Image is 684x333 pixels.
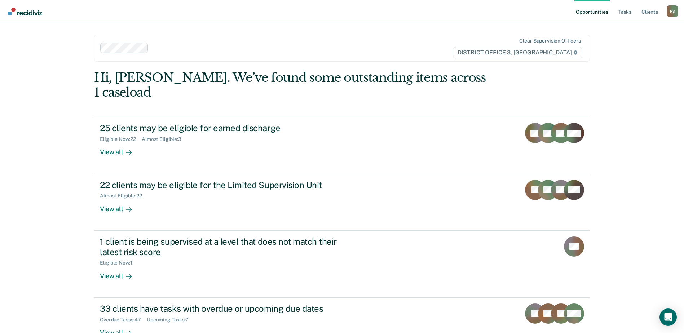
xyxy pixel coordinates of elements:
span: DISTRICT OFFICE 3, [GEOGRAPHIC_DATA] [453,47,582,58]
div: Almost Eligible : 3 [142,136,187,142]
div: 25 clients may be eligible for earned discharge [100,123,353,133]
a: 22 clients may be eligible for the Limited Supervision UnitAlmost Eligible:22View all [94,174,590,231]
a: 25 clients may be eligible for earned dischargeEligible Now:22Almost Eligible:3View all [94,117,590,174]
img: Recidiviz [8,8,42,15]
button: Profile dropdown button [667,5,678,17]
a: 1 client is being supervised at a level that does not match their latest risk scoreEligible Now:1... [94,231,590,298]
div: Overdue Tasks : 47 [100,317,147,323]
div: Eligible Now : 1 [100,260,138,266]
div: Open Intercom Messenger [659,308,677,326]
div: Eligible Now : 22 [100,136,142,142]
div: View all [100,266,140,280]
div: Hi, [PERSON_NAME]. We’ve found some outstanding items across 1 caseload [94,70,491,100]
div: R S [667,5,678,17]
div: Almost Eligible : 22 [100,193,148,199]
div: Clear supervision officers [519,38,581,44]
div: View all [100,142,140,156]
div: 33 clients have tasks with overdue or upcoming due dates [100,303,353,314]
div: View all [100,199,140,213]
div: Upcoming Tasks : 7 [147,317,194,323]
div: 22 clients may be eligible for the Limited Supervision Unit [100,180,353,190]
div: 1 client is being supervised at a level that does not match their latest risk score [100,236,353,257]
